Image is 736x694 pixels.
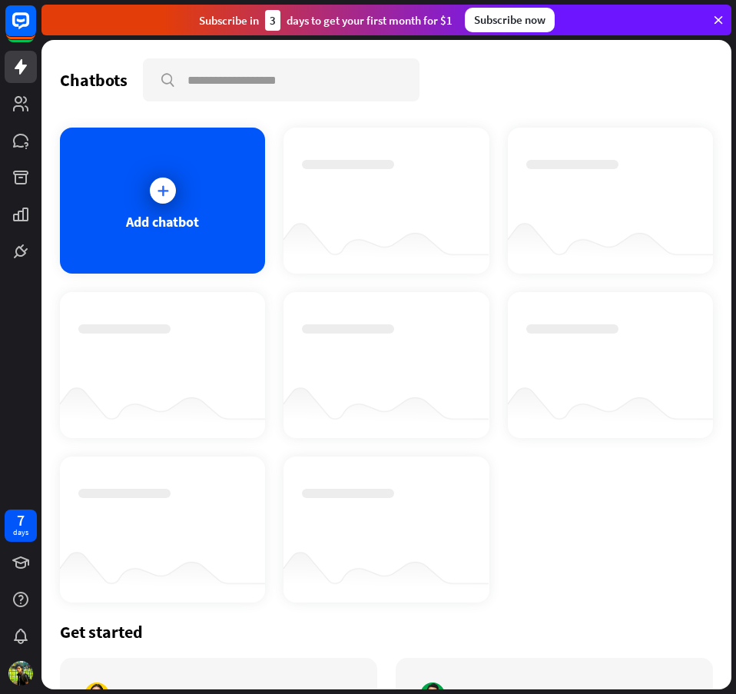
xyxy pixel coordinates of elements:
[60,69,128,91] div: Chatbots
[12,6,58,52] button: Open LiveChat chat widget
[265,10,280,31] div: 3
[126,213,199,231] div: Add chatbot
[199,10,453,31] div: Subscribe in days to get your first month for $1
[17,513,25,527] div: 7
[5,510,37,542] a: 7 days
[60,621,713,643] div: Get started
[13,527,28,538] div: days
[465,8,555,32] div: Subscribe now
